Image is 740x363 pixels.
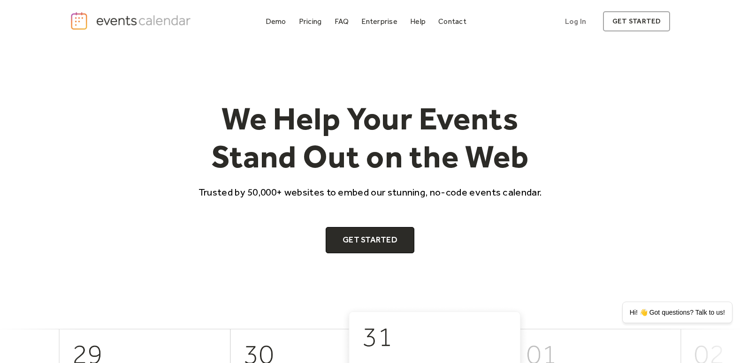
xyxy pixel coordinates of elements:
[326,227,414,253] a: Get Started
[262,15,290,28] a: Demo
[70,11,194,30] a: home
[335,19,349,24] div: FAQ
[406,15,429,28] a: Help
[556,11,595,31] a: Log In
[438,19,466,24] div: Contact
[190,99,550,176] h1: We Help Your Events Stand Out on the Web
[190,185,550,199] p: Trusted by 50,000+ websites to embed our stunning, no-code events calendar.
[603,11,670,31] a: get started
[331,15,353,28] a: FAQ
[435,15,470,28] a: Contact
[299,19,322,24] div: Pricing
[266,19,286,24] div: Demo
[361,19,397,24] div: Enterprise
[358,15,401,28] a: Enterprise
[295,15,326,28] a: Pricing
[410,19,426,24] div: Help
